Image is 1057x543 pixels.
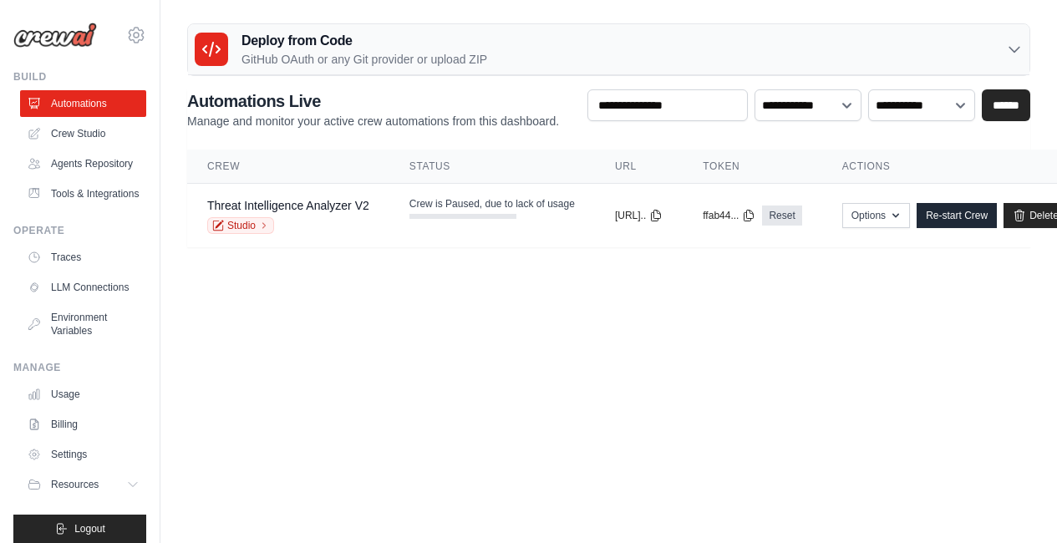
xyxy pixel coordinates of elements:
[13,224,146,237] div: Operate
[20,90,146,117] a: Automations
[20,304,146,344] a: Environment Variables
[703,209,755,222] button: ffab44...
[762,206,801,226] a: Reset
[74,522,105,535] span: Logout
[241,51,487,68] p: GitHub OAuth or any Git provider or upload ZIP
[13,361,146,374] div: Manage
[595,150,683,184] th: URL
[13,70,146,84] div: Build
[683,150,822,184] th: Token
[842,203,910,228] button: Options
[51,478,99,491] span: Resources
[241,31,487,51] h3: Deploy from Code
[20,471,146,498] button: Resources
[409,197,575,211] span: Crew is Paused, due to lack of usage
[917,203,997,228] a: Re-start Crew
[20,180,146,207] a: Tools & Integrations
[13,23,97,48] img: Logo
[13,515,146,543] button: Logout
[20,150,146,177] a: Agents Repository
[207,199,369,212] a: Threat Intelligence Analyzer V2
[20,274,146,301] a: LLM Connections
[389,150,595,184] th: Status
[20,120,146,147] a: Crew Studio
[20,441,146,468] a: Settings
[20,381,146,408] a: Usage
[20,244,146,271] a: Traces
[187,89,559,113] h2: Automations Live
[187,150,389,184] th: Crew
[187,113,559,129] p: Manage and monitor your active crew automations from this dashboard.
[20,411,146,438] a: Billing
[207,217,274,234] a: Studio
